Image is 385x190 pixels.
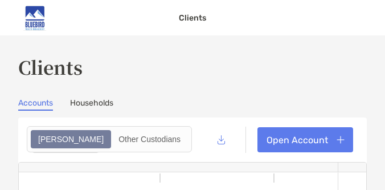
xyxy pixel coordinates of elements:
[18,54,367,80] h3: Clients
[18,98,53,111] a: Accounts
[27,126,192,152] div: segmented control
[70,98,113,111] a: Households
[9,5,60,31] img: Zoe Logo
[32,131,110,147] div: Zoe
[257,127,353,152] a: Open Account
[112,131,187,147] div: Other Custodians
[179,13,206,23] div: Clients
